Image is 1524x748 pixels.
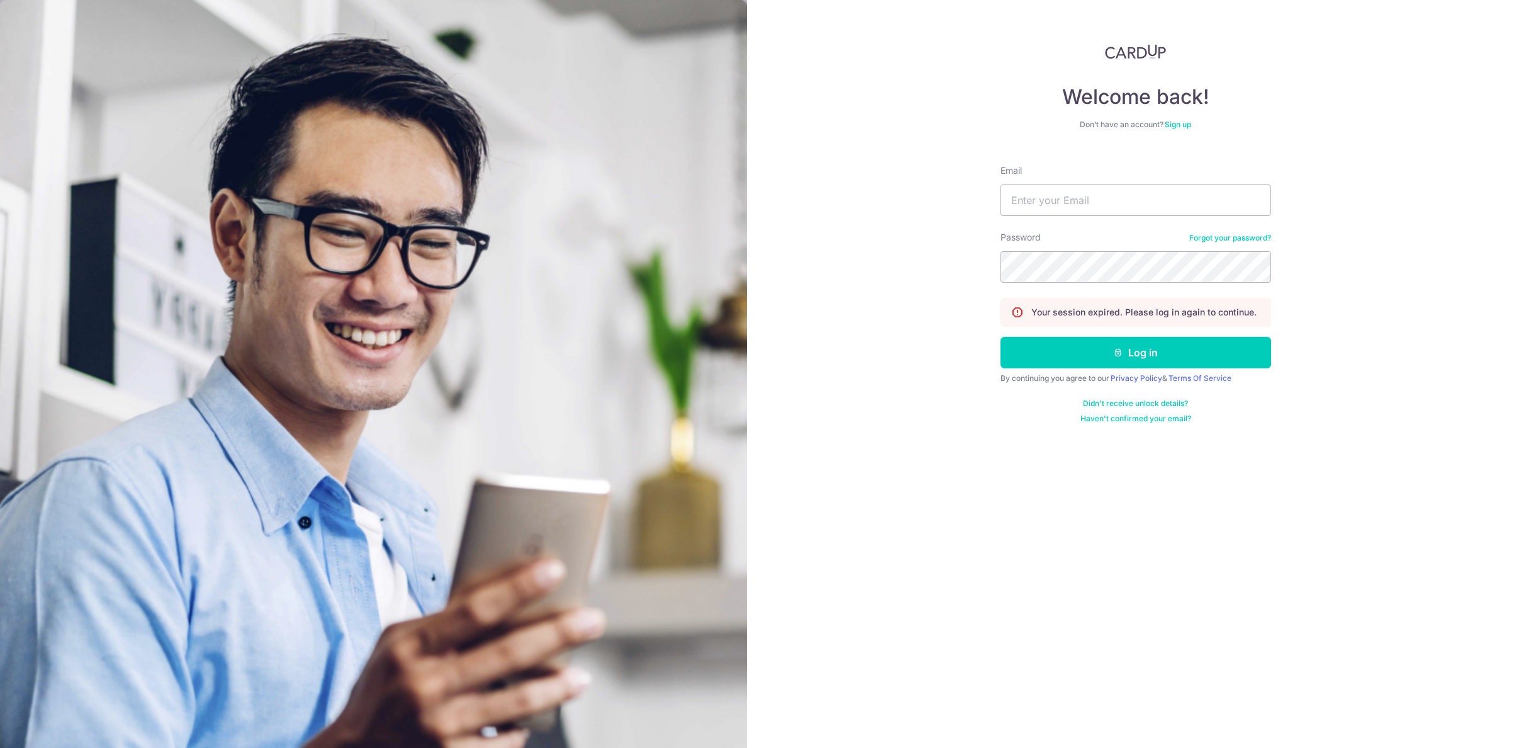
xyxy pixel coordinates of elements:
[1083,399,1188,409] a: Didn't receive unlock details?
[1168,373,1231,383] a: Terms Of Service
[1000,164,1022,177] label: Email
[1105,44,1167,59] img: CardUp Logo
[1000,120,1271,130] div: Don’t have an account?
[1000,231,1041,244] label: Password
[1031,306,1257,319] p: Your session expired. Please log in again to continue.
[1189,233,1271,243] a: Forgot your password?
[1000,337,1271,368] button: Log in
[1080,414,1191,424] a: Haven't confirmed your email?
[1000,184,1271,216] input: Enter your Email
[1111,373,1162,383] a: Privacy Policy
[1165,120,1191,129] a: Sign up
[1000,84,1271,110] h4: Welcome back!
[1000,373,1271,383] div: By continuing you agree to our &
